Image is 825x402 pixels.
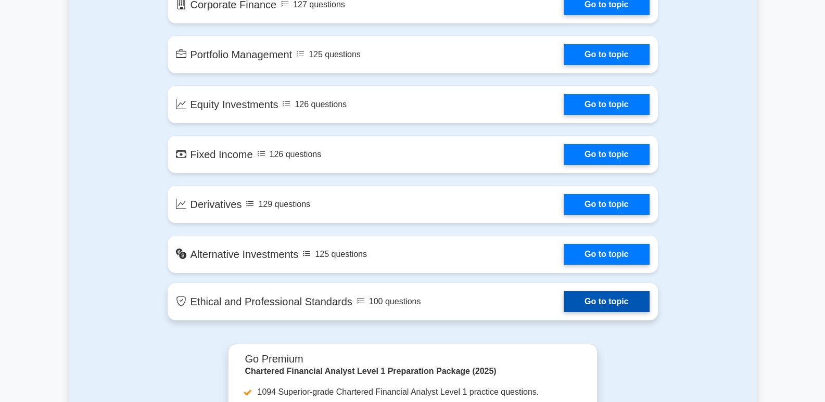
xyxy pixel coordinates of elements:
a: Go to topic [564,291,649,312]
a: Go to topic [564,144,649,165]
a: Go to topic [564,44,649,65]
a: Go to topic [564,94,649,115]
a: Go to topic [564,194,649,215]
a: Go to topic [564,244,649,265]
